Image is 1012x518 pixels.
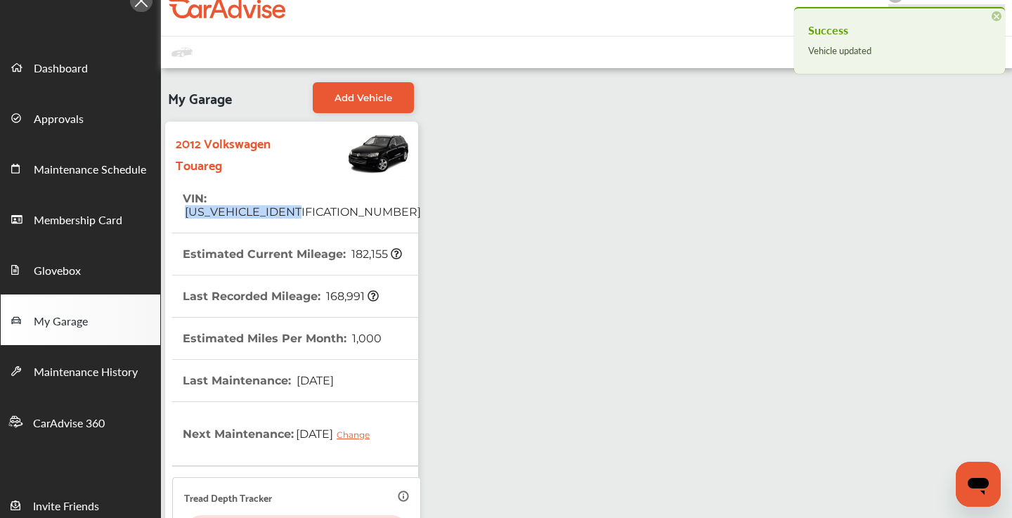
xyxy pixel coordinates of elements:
[33,498,99,516] span: Invite Friends
[34,110,84,129] span: Approvals
[992,11,1001,21] span: ×
[1,345,160,396] a: Maintenance History
[808,41,991,60] div: Vehicle updated
[183,318,382,359] th: Estimated Miles Per Month :
[1,143,160,193] a: Maintenance Schedule
[34,262,81,280] span: Glovebox
[350,332,382,345] span: 1,000
[1,244,160,294] a: Glovebox
[183,178,421,233] th: VIN :
[34,161,146,179] span: Maintenance Schedule
[337,429,377,440] div: Change
[183,276,379,317] th: Last Recorded Mileage :
[34,313,88,331] span: My Garage
[34,212,122,230] span: Membership Card
[294,416,380,451] span: [DATE]
[183,360,334,401] th: Last Maintenance :
[1,294,160,345] a: My Garage
[1,92,160,143] a: Approvals
[1,193,160,244] a: Membership Card
[808,19,991,41] h4: Success
[1,41,160,92] a: Dashboard
[183,205,421,219] span: [US_VEHICLE_IDENTIFICATION_NUMBER]
[956,462,1001,507] iframe: Button to launch messaging window
[324,290,379,303] span: 168,991
[34,363,138,382] span: Maintenance History
[183,233,402,275] th: Estimated Current Mileage :
[294,374,334,387] span: [DATE]
[33,415,105,433] span: CarAdvise 360
[34,60,88,78] span: Dashboard
[171,44,193,61] img: placeholder_car.fcab19be.svg
[335,92,392,103] span: Add Vehicle
[349,247,402,261] span: 182,155
[184,489,272,505] p: Tread Depth Tracker
[313,82,414,113] a: Add Vehicle
[176,131,300,175] strong: 2012 Volkswagen Touareg
[300,129,411,178] img: Vehicle
[168,82,232,113] span: My Garage
[183,402,380,465] th: Next Maintenance :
